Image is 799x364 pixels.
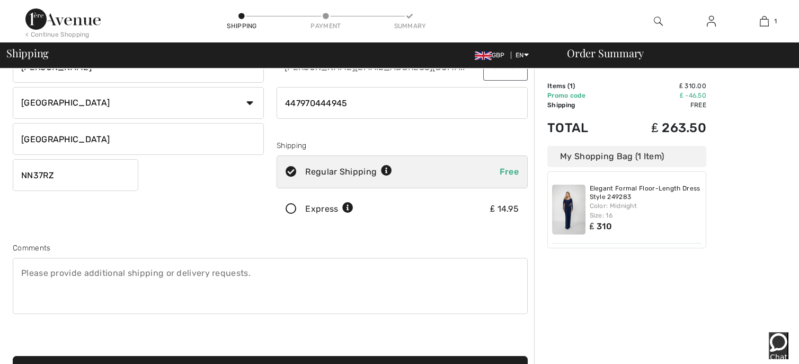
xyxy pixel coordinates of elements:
[570,82,573,90] span: 1
[698,15,724,28] a: Sign In
[305,203,353,215] div: Express
[277,87,528,119] input: Mobile
[615,110,706,146] td: ₤ 263.50
[310,21,342,31] div: Payment
[615,81,706,91] td: ₤ 310.00
[500,167,519,177] span: Free
[13,242,528,254] div: Comments
[590,185,702,201] a: Elegant Formal Floor-Length Dress Style 249283
[25,30,90,39] div: < Continue Shopping
[475,51,492,60] img: UK Pound
[738,15,790,28] a: 1
[38,21,56,29] span: Chat
[590,201,702,220] div: Color: Midnight Size: 16
[760,15,769,28] img: My Bag
[6,48,49,58] span: Shipping
[13,159,138,191] input: Zip/Postal Code
[615,91,706,100] td: ₤ -46.50
[615,100,706,110] td: Free
[547,146,706,167] div: My Shopping Bag (1 Item)
[547,91,615,100] td: Promo code
[394,21,426,31] div: Summary
[732,332,788,359] iframe: Opens a widget where you can chat to one of our agents
[590,221,612,231] span: ₤ 310
[475,51,509,59] span: GBP
[774,16,777,26] span: 1
[226,21,258,31] div: Shipping
[707,15,716,28] img: My Info
[305,166,392,178] div: Regular Shipping
[490,203,519,215] div: ₤ 14.95
[547,100,615,110] td: Shipping
[547,110,615,146] td: Total
[25,8,101,30] img: 1ère Avenue
[654,15,663,28] img: search the website
[552,185,585,235] img: Elegant Formal Floor-Length Dress Style 249283
[277,140,528,151] div: Shipping
[547,81,615,91] td: Items ( )
[13,123,264,155] input: State/Province
[516,51,529,59] span: EN
[554,48,793,58] div: Order Summary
